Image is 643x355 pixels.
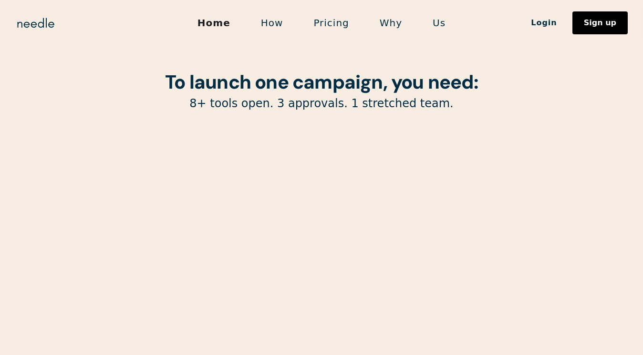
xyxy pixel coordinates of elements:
[572,11,628,34] a: Sign up
[584,19,616,27] div: Sign up
[364,13,417,33] a: Why
[417,13,461,33] a: Us
[78,96,565,111] p: 8+ tools open. 3 approvals. 1 stretched team.
[298,13,364,33] a: Pricing
[182,13,246,33] a: Home
[516,15,572,31] a: Login
[165,70,478,94] strong: To launch one campaign, you need:
[246,13,299,33] a: How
